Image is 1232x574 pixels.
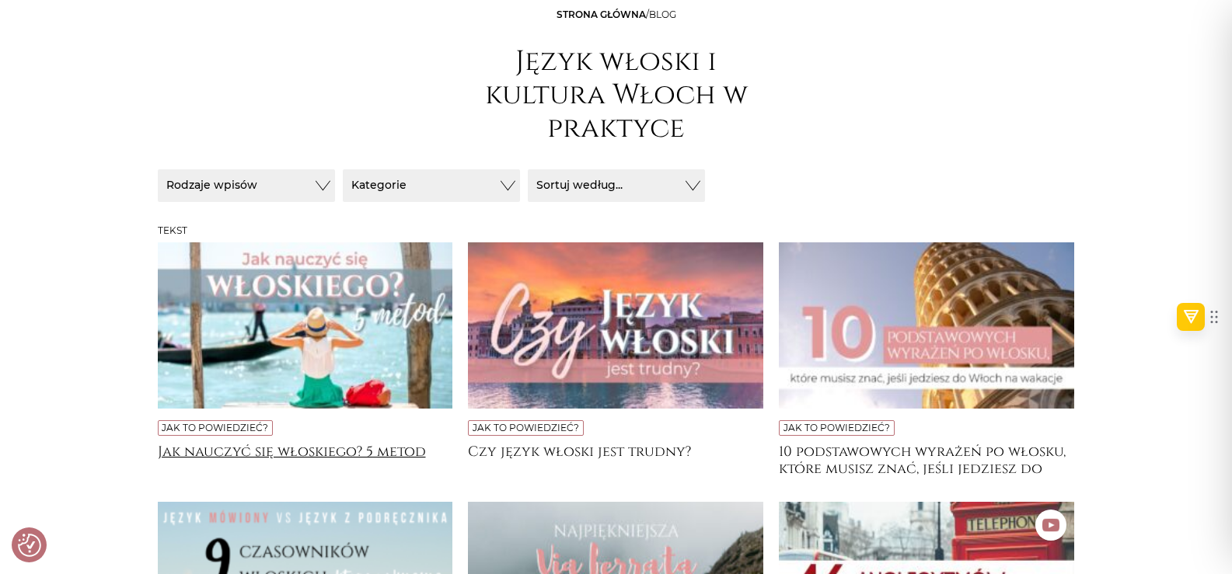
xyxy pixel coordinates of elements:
[158,444,453,475] a: Jak nauczyć się włoskiego? 5 metod
[18,534,41,557] button: Preferencje co do zgód
[158,225,1075,236] h3: Tekst
[343,169,520,202] button: Kategorie
[557,9,676,20] span: /
[528,169,705,202] button: Sortuj według...
[461,45,772,146] h1: Język włoski i kultura Włoch w praktyce
[162,422,268,433] a: Jak to powiedzieć?
[784,422,890,433] a: Jak to powiedzieć?
[158,169,335,202] button: Rodzaje wpisów
[649,9,676,20] span: Blog
[473,422,579,433] a: Jak to powiedzieć?
[779,444,1074,475] a: 10 podstawowych wyrażeń po włosku, które musisz znać, jeśli jedziesz do [GEOGRAPHIC_DATA] na wakacje
[468,444,763,475] a: Czy język włoski jest trudny?
[557,9,646,20] a: Strona główna
[18,534,41,557] img: Revisit consent button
